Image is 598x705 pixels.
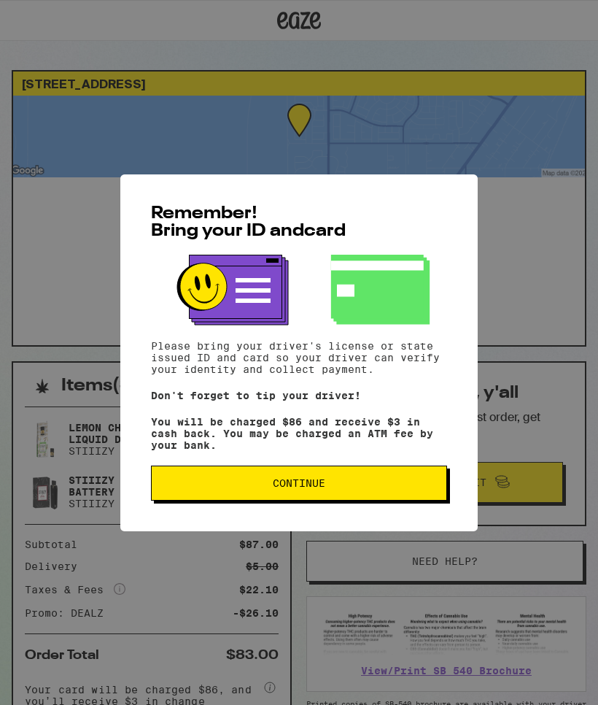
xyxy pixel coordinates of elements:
span: Remember! Bring your ID and card [151,205,346,240]
p: You will be charged $86 and receive $3 in cash back. You may be charged an ATM fee by your bank. [151,416,447,451]
p: Don't forget to tip your driver! [151,390,447,401]
button: Continue [151,466,447,501]
span: Continue [273,478,325,488]
p: Please bring your driver's license or state issued ID and card so your driver can verify your ide... [151,340,447,375]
